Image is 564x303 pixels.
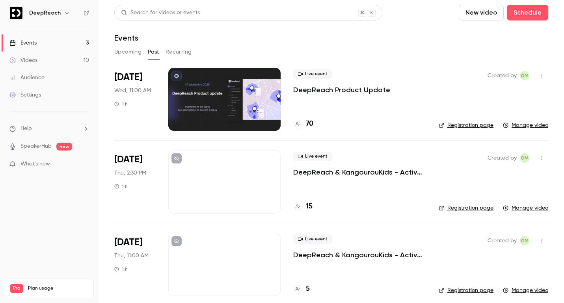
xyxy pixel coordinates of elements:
span: Pro [10,284,23,293]
a: Registration page [439,286,493,294]
span: Created by [488,153,517,163]
span: What's new [20,160,50,168]
span: Olivier Milcent [520,236,529,245]
div: Jun 5 Thu, 11:00 AM (Europe/Paris) [114,233,156,296]
h1: Events [114,33,138,43]
div: Search for videos or events [121,9,200,17]
button: Recurring [166,46,192,58]
a: Registration page [439,204,493,212]
div: Settings [9,91,41,99]
img: DeepReach [10,7,22,19]
div: 1 h [114,266,128,272]
a: DeepReach Product Update [293,85,390,95]
a: 5 [293,284,310,294]
span: new [56,143,72,151]
div: Audience [9,74,45,82]
span: Thu, 2:30 PM [114,169,146,177]
button: Schedule [507,5,548,20]
span: OM [521,71,529,80]
a: DeepReach & KangourouKids - Activez vos campagnes publicitaires sur vos zones de chalandise - Ses... [293,167,426,177]
span: [DATE] [114,236,142,249]
span: [DATE] [114,71,142,84]
span: Live event [293,69,332,79]
div: 1 h [114,101,128,107]
a: Registration page [439,121,493,129]
li: help-dropdown-opener [9,125,89,133]
button: Upcoming [114,46,141,58]
span: Wed, 11:00 AM [114,87,151,95]
span: Live event [293,234,332,244]
a: 15 [293,201,313,212]
span: Help [20,125,32,133]
span: [DATE] [114,153,142,166]
span: Created by [488,236,517,245]
span: Olivier Milcent [520,153,529,163]
div: Jun 5 Thu, 2:30 PM (Europe/Paris) [114,150,156,213]
h6: DeepReach [29,9,61,17]
button: New video [459,5,504,20]
span: OM [521,153,529,163]
a: 70 [293,119,313,129]
div: Sep 17 Wed, 11:00 AM (Europe/Paris) [114,68,156,131]
span: Created by [488,71,517,80]
a: Manage video [503,286,548,294]
h4: 5 [306,284,310,294]
a: SpeakerHub [20,142,52,151]
span: Live event [293,152,332,161]
span: Plan usage [28,285,89,292]
div: 1 h [114,183,128,190]
span: OM [521,236,529,245]
h4: 15 [306,201,313,212]
span: Olivier Milcent [520,71,529,80]
div: Videos [9,56,37,64]
a: Manage video [503,121,548,129]
a: Manage video [503,204,548,212]
span: Thu, 11:00 AM [114,252,149,260]
a: DeepReach & KangourouKids - Activez vos campagnes publicitaires sur vos zones de chalandise - Ses... [293,250,426,260]
h4: 70 [306,119,313,129]
div: Events [9,39,37,47]
button: Past [148,46,159,58]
